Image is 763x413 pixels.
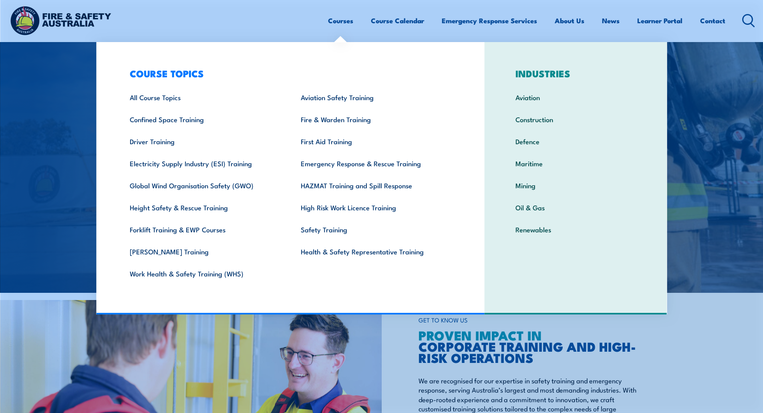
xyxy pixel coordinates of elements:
[117,108,288,130] a: Confined Space Training
[503,196,648,218] a: Oil & Gas
[117,262,288,284] a: Work Health & Safety Training (WHS)
[288,86,459,108] a: Aviation Safety Training
[419,313,638,328] h6: GET TO KNOW US
[117,86,288,108] a: All Course Topics
[288,196,459,218] a: High Risk Work Licence Training
[503,130,648,152] a: Defence
[602,10,620,31] a: News
[117,130,288,152] a: Driver Training
[117,68,459,79] h3: COURSE TOPICS
[117,240,288,262] a: [PERSON_NAME] Training
[117,218,288,240] a: Forklift Training & EWP Courses
[419,329,638,363] h2: CORPORATE TRAINING AND HIGH-RISK OPERATIONS
[288,130,459,152] a: First Aid Training
[503,86,648,108] a: Aviation
[503,218,648,240] a: Renewables
[288,218,459,240] a: Safety Training
[288,108,459,130] a: Fire & Warden Training
[637,10,682,31] a: Learner Portal
[503,174,648,196] a: Mining
[503,68,648,79] h3: INDUSTRIES
[288,240,459,262] a: Health & Safety Representative Training
[503,152,648,174] a: Maritime
[328,10,353,31] a: Courses
[503,108,648,130] a: Construction
[117,152,288,174] a: Electricity Supply Industry (ESI) Training
[288,152,459,174] a: Emergency Response & Rescue Training
[555,10,584,31] a: About Us
[288,174,459,196] a: HAZMAT Training and Spill Response
[700,10,725,31] a: Contact
[117,174,288,196] a: Global Wind Organisation Safety (GWO)
[371,10,424,31] a: Course Calendar
[117,196,288,218] a: Height Safety & Rescue Training
[419,325,542,345] span: PROVEN IMPACT IN
[442,10,537,31] a: Emergency Response Services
